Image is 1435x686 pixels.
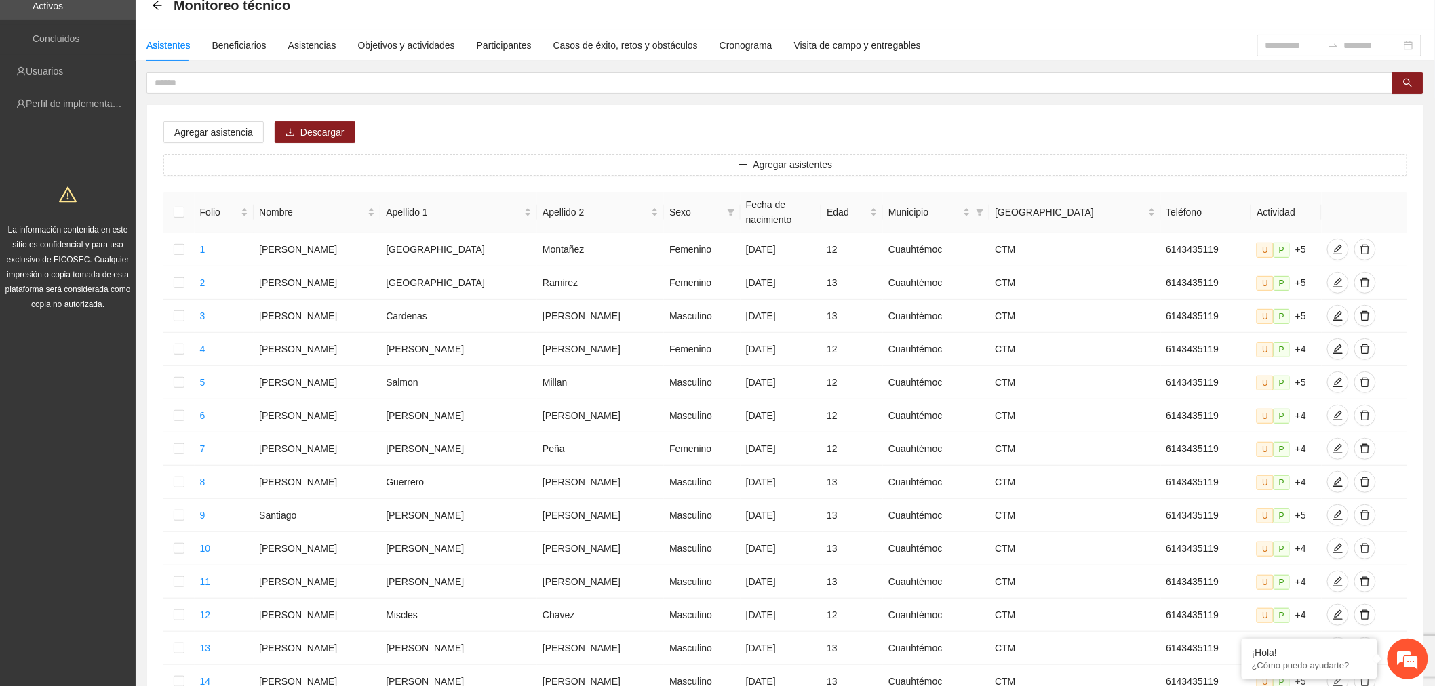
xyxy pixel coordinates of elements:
[1251,300,1322,333] td: +5
[146,38,191,53] div: Asistentes
[1355,377,1375,388] span: delete
[1327,371,1349,393] button: edit
[989,532,1160,565] td: CTM
[664,466,741,499] td: Masculino
[741,233,821,266] td: [DATE]
[753,157,833,172] span: Agregar asistentes
[1355,609,1375,620] span: delete
[741,399,821,432] td: [DATE]
[741,466,821,499] td: [DATE]
[380,266,537,300] td: [GEOGRAPHIC_DATA]
[259,205,365,220] span: Nombre
[821,266,883,300] td: 13
[1161,399,1252,432] td: 6143435119
[727,208,735,216] span: filter
[821,499,883,532] td: 13
[664,432,741,466] td: Femenino
[380,432,537,466] td: [PERSON_NAME]
[821,532,883,565] td: 13
[79,181,187,318] span: Estamos en línea.
[254,266,380,300] td: [PERSON_NAME]
[1327,637,1349,659] button: edit
[537,432,664,466] td: Peña
[883,632,989,665] td: Cuauhtémoc
[989,399,1160,432] td: CTM
[1161,300,1252,333] td: 6143435119
[1257,409,1274,424] span: U
[1328,543,1348,554] span: edit
[200,576,211,587] a: 11
[1257,309,1274,324] span: U
[664,333,741,366] td: Femenino
[537,266,664,300] td: Ramirez
[883,565,989,599] td: Cuauhtémoc
[1161,233,1252,266] td: 6143435119
[989,266,1160,300] td: CTM
[380,300,537,333] td: Cardenas
[973,202,987,222] span: filter
[1251,632,1322,665] td: +4
[254,499,380,532] td: Santiago
[254,632,380,665] td: [PERSON_NAME]
[741,532,821,565] td: [DATE]
[1257,376,1274,390] span: U
[1257,442,1274,457] span: U
[664,300,741,333] td: Masculino
[1328,410,1348,421] span: edit
[380,632,537,665] td: [PERSON_NAME]
[1354,338,1376,360] button: delete
[1327,305,1349,327] button: edit
[1251,192,1322,233] th: Actividad
[1354,637,1376,659] button: delete
[380,499,537,532] td: [PERSON_NAME]
[1251,233,1322,266] td: +5
[1355,510,1375,521] span: delete
[7,370,258,418] textarea: Escriba su mensaje y pulse “Intro”
[1354,604,1376,626] button: delete
[254,532,380,565] td: [PERSON_NAME]
[989,432,1160,466] td: CTM
[1327,239,1349,260] button: edit
[254,466,380,499] td: [PERSON_NAME]
[1327,338,1349,360] button: edit
[200,244,205,255] a: 1
[200,205,239,220] span: Folio
[741,366,821,399] td: [DATE]
[195,192,254,233] th: Folio
[200,643,211,653] a: 13
[821,333,883,366] td: 12
[741,599,821,632] td: [DATE]
[821,233,883,266] td: 12
[1327,571,1349,592] button: edit
[821,466,883,499] td: 13
[163,154,1407,176] button: plusAgregar asistentes
[1251,466,1322,499] td: +4
[989,599,1160,632] td: CTM
[1328,510,1348,521] span: edit
[741,499,821,532] td: [DATE]
[664,266,741,300] td: Femenino
[1251,565,1322,599] td: +4
[477,38,532,53] div: Participantes
[664,399,741,432] td: Masculino
[821,192,883,233] th: Edad
[741,632,821,665] td: [DATE]
[1274,409,1290,424] span: P
[1328,477,1348,487] span: edit
[1328,609,1348,620] span: edit
[1354,471,1376,493] button: delete
[200,477,205,487] a: 8
[883,466,989,499] td: Cuauhtémoc
[1327,504,1349,526] button: edit
[989,192,1160,233] th: Colonia
[59,186,77,203] span: warning
[1355,344,1375,355] span: delete
[26,98,132,109] a: Perfil de implementadora
[720,38,772,53] div: Cronograma
[1251,399,1322,432] td: +4
[200,443,205,454] a: 7
[1274,442,1290,457] span: P
[821,432,883,466] td: 12
[1327,438,1349,460] button: edit
[1257,542,1274,557] span: U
